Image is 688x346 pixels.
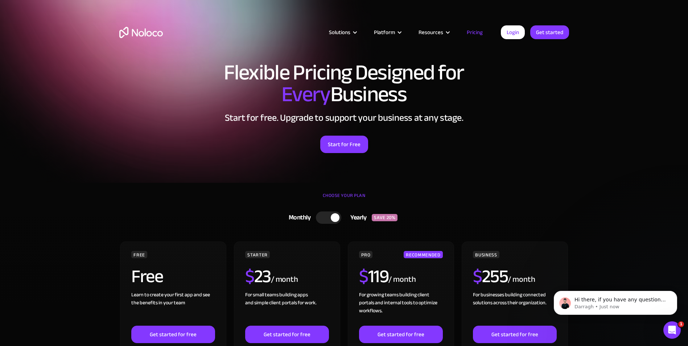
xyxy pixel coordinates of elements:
div: SAVE 20% [372,214,397,221]
span: $ [245,259,254,293]
div: For businesses building connected solutions across their organization. ‍ [473,291,556,326]
div: Learn to create your first app and see the benefits in your team ‍ [131,291,215,326]
div: Monthly [280,212,316,223]
span: 1 [678,321,684,327]
div: Yearly [341,212,372,223]
div: Resources [419,28,443,37]
a: Login [501,25,525,39]
span: Every [281,74,330,115]
div: For growing teams building client portals and internal tools to optimize workflows. [359,291,442,326]
div: CHOOSE YOUR PLAN [119,190,569,208]
iframe: Intercom live chat [663,321,681,339]
span: $ [473,259,482,293]
h2: 255 [473,267,508,285]
div: PRO [359,251,372,258]
a: Get started [530,25,569,39]
a: Get started for free [359,326,442,343]
div: Platform [374,28,395,37]
h2: 23 [245,267,271,285]
div: Solutions [329,28,350,37]
span: $ [359,259,368,293]
h1: Flexible Pricing Designed for Business [119,62,569,105]
iframe: Intercom notifications message [543,276,688,326]
div: / month [388,274,416,285]
div: STARTER [245,251,269,258]
div: RECOMMENDED [404,251,442,258]
div: FREE [131,251,147,258]
div: BUSINESS [473,251,499,258]
a: Get started for free [245,326,329,343]
div: / month [271,274,298,285]
h2: 119 [359,267,388,285]
a: Get started for free [473,326,556,343]
h2: Free [131,267,163,285]
div: For small teams building apps and simple client portals for work. ‍ [245,291,329,326]
a: Start for Free [320,136,368,153]
div: / month [508,274,535,285]
div: Solutions [320,28,365,37]
a: Get started for free [131,326,215,343]
div: Platform [365,28,409,37]
a: Pricing [458,28,492,37]
a: home [119,27,163,38]
div: Resources [409,28,458,37]
h2: Start for free. Upgrade to support your business at any stage. [119,112,569,123]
